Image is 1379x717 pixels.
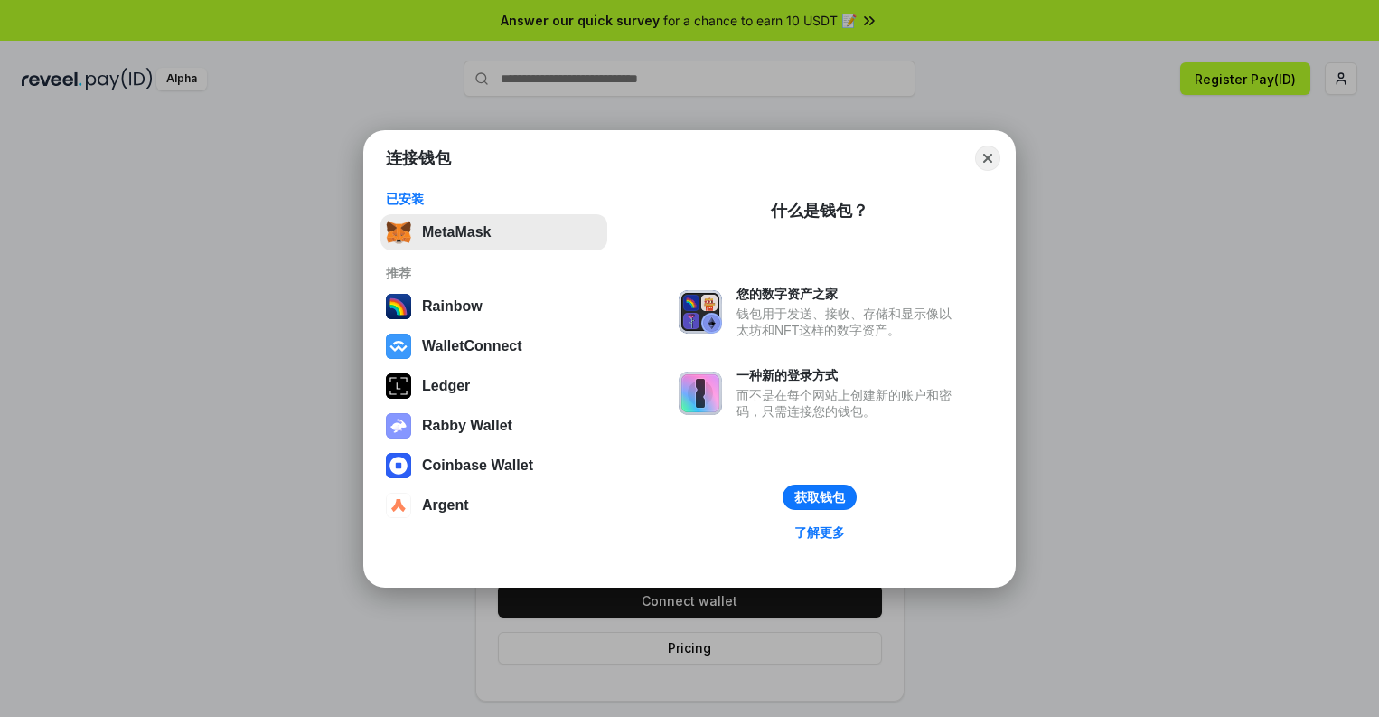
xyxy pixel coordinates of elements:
button: Argent [380,487,607,524]
div: 推荐 [386,265,602,281]
div: 已安装 [386,191,602,207]
button: Ledger [380,368,607,404]
div: Rainbow [422,298,483,315]
img: svg+xml,%3Csvg%20width%3D%22120%22%20height%3D%22120%22%20viewBox%3D%220%200%20120%20120%22%20fil... [386,294,411,319]
img: svg+xml,%3Csvg%20xmlns%3D%22http%3A%2F%2Fwww.w3.org%2F2000%2Fsvg%22%20fill%3D%22none%22%20viewBox... [679,290,722,334]
div: MetaMask [422,224,491,241]
div: Argent [422,497,469,514]
button: Rainbow [380,288,607,325]
div: 而不是在每个网站上创建新的账户和密码，只需连接您的钱包。 [736,387,961,420]
div: WalletConnect [422,338,522,354]
img: svg+xml,%3Csvg%20xmlns%3D%22http%3A%2F%2Fwww.w3.org%2F2000%2Fsvg%22%20width%3D%2228%22%20height%3... [386,373,411,399]
button: Close [975,146,1000,171]
h1: 连接钱包 [386,147,451,169]
button: MetaMask [380,214,607,250]
div: 了解更多 [794,524,845,541]
img: svg+xml,%3Csvg%20width%3D%2228%22%20height%3D%2228%22%20viewBox%3D%220%200%2028%2028%22%20fill%3D... [386,493,411,518]
img: svg+xml,%3Csvg%20fill%3D%22none%22%20height%3D%2233%22%20viewBox%3D%220%200%2035%2033%22%20width%... [386,220,411,245]
img: svg+xml,%3Csvg%20xmlns%3D%22http%3A%2F%2Fwww.w3.org%2F2000%2Fsvg%22%20fill%3D%22none%22%20viewBox... [386,413,411,439]
div: 钱包用于发送、接收、存储和显示像以太坊和NFT这样的数字资产。 [736,306,961,338]
button: WalletConnect [380,328,607,364]
div: 一种新的登录方式 [736,367,961,383]
a: 了解更多 [783,521,856,544]
div: 获取钱包 [794,489,845,505]
img: svg+xml,%3Csvg%20width%3D%2228%22%20height%3D%2228%22%20viewBox%3D%220%200%2028%2028%22%20fill%3D... [386,334,411,359]
div: Ledger [422,378,470,394]
div: Coinbase Wallet [422,458,533,474]
img: svg+xml,%3Csvg%20width%3D%2228%22%20height%3D%2228%22%20viewBox%3D%220%200%2028%2028%22%20fill%3D... [386,453,411,478]
button: Rabby Wallet [380,408,607,444]
button: 获取钱包 [783,485,857,510]
div: 什么是钱包？ [771,200,868,222]
img: svg+xml,%3Csvg%20xmlns%3D%22http%3A%2F%2Fwww.w3.org%2F2000%2Fsvg%22%20fill%3D%22none%22%20viewBox... [679,372,722,415]
div: 您的数字资产之家 [736,286,961,302]
button: Coinbase Wallet [380,448,607,484]
div: Rabby Wallet [422,418,512,434]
